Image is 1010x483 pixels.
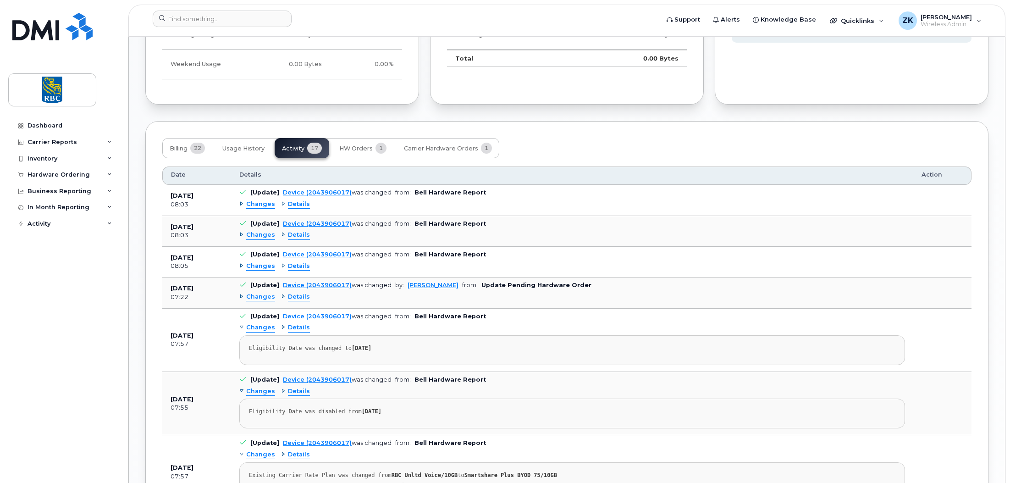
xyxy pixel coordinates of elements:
[246,231,275,239] span: Changes
[162,50,250,79] td: Weekend Usage
[392,472,458,478] strong: RBC Unltd Voice/10GB
[288,262,310,271] span: Details
[283,282,352,289] a: Device (2043906017)
[171,254,193,261] b: [DATE]
[250,313,279,320] b: [Update]
[283,439,392,446] div: was changed
[288,323,310,332] span: Details
[706,11,746,29] a: Alerts
[239,171,261,179] span: Details
[283,313,352,320] a: Device (2043906017)
[481,282,591,289] b: Update Pending Hardware Order
[414,439,486,446] b: Bell Hardware Report
[395,189,411,196] span: from:
[283,220,392,227] div: was changed
[283,251,392,258] div: was changed
[171,223,193,230] b: [DATE]
[395,251,411,258] span: from:
[222,145,265,152] span: Usage History
[921,21,972,28] span: Wireless Admin
[414,251,486,258] b: Bell Hardware Report
[283,376,352,383] a: Device (2043906017)
[283,376,392,383] div: was changed
[283,189,392,196] div: was changed
[352,345,371,351] strong: [DATE]
[250,189,279,196] b: [Update]
[171,396,193,403] b: [DATE]
[761,15,816,24] span: Knowledge Base
[171,231,223,239] div: 08:03
[170,145,188,152] span: Billing
[246,262,275,271] span: Changes
[892,11,988,30] div: Zlatko Knezevic
[246,450,275,459] span: Changes
[246,387,275,396] span: Changes
[395,439,411,446] span: from:
[283,439,352,446] a: Device (2043906017)
[362,408,381,415] strong: [DATE]
[414,313,486,320] b: Bell Hardware Report
[250,376,279,383] b: [Update]
[660,11,706,29] a: Support
[171,472,223,481] div: 07:57
[395,376,411,383] span: from:
[288,293,310,301] span: Details
[153,11,292,27] input: Find something...
[674,15,700,24] span: Support
[246,323,275,332] span: Changes
[746,11,822,29] a: Knowledge Base
[464,472,557,478] strong: Smartshare Plus BYOD 75/10GB
[246,293,275,301] span: Changes
[288,450,310,459] span: Details
[288,231,310,239] span: Details
[246,200,275,209] span: Changes
[250,50,330,79] td: 0.00 Bytes
[408,282,458,289] a: [PERSON_NAME]
[171,171,186,179] span: Date
[823,11,890,30] div: Quicklinks
[171,293,223,301] div: 07:22
[404,145,478,152] span: Carrier Hardware Orders
[171,404,223,412] div: 07:55
[283,189,352,196] a: Device (2043906017)
[330,50,402,79] td: 0.00%
[921,13,972,21] span: [PERSON_NAME]
[902,15,913,26] span: ZK
[171,464,193,471] b: [DATE]
[481,143,492,154] span: 1
[579,50,687,67] td: 0.00 Bytes
[250,251,279,258] b: [Update]
[414,376,486,383] b: Bell Hardware Report
[841,17,874,24] span: Quicklinks
[171,332,193,339] b: [DATE]
[395,282,404,289] span: by:
[171,192,193,199] b: [DATE]
[249,472,895,479] div: Existing Carrier Rate Plan was changed from to
[395,220,411,227] span: from:
[447,50,579,67] td: Total
[162,50,402,79] tr: Friday from 6:00pm to Monday 8:00am
[171,285,193,292] b: [DATE]
[250,439,279,446] b: [Update]
[462,282,478,289] span: from:
[414,220,486,227] b: Bell Hardware Report
[414,189,486,196] b: Bell Hardware Report
[171,200,223,209] div: 08:03
[249,345,895,352] div: Eligibility Date was changed to
[249,408,895,415] div: Eligibility Date was disabled from
[171,262,223,270] div: 08:05
[288,387,310,396] span: Details
[375,143,386,154] span: 1
[339,145,373,152] span: HW Orders
[171,340,223,348] div: 07:57
[395,313,411,320] span: from:
[288,200,310,209] span: Details
[283,220,352,227] a: Device (2043906017)
[190,143,205,154] span: 22
[721,15,740,24] span: Alerts
[283,282,392,289] div: was changed
[913,167,971,185] th: Action
[283,313,392,320] div: was changed
[283,251,352,258] a: Device (2043906017)
[250,220,279,227] b: [Update]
